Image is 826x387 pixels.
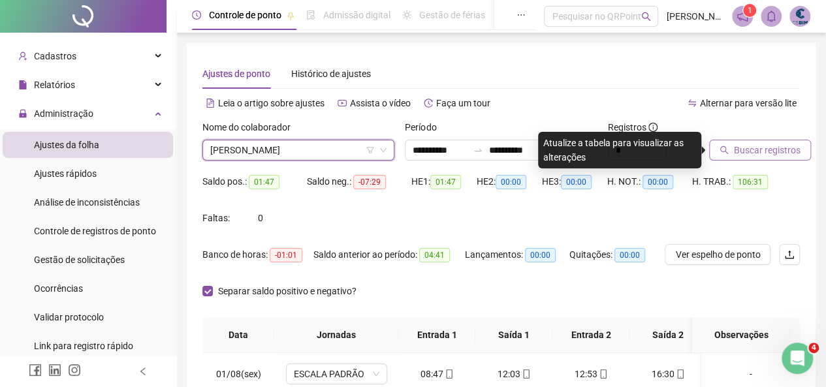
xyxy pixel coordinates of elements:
span: Controle de ponto [209,10,281,20]
span: Buscar registros [734,143,801,157]
span: 0 [258,213,263,223]
span: Controle de registros de ponto [34,226,156,236]
span: 00:00 [525,248,556,262]
img: 69295 [790,7,810,26]
th: Observações [692,317,790,353]
span: swap-right [473,145,483,155]
span: left [138,367,148,376]
span: sun [402,10,411,20]
span: Separar saldo positivo e negativo? [213,284,362,298]
span: linkedin [48,364,61,377]
span: Alternar para versão lite [700,98,797,108]
span: Ver espelho de ponto [675,247,760,262]
div: Atualize a tabela para visualizar as alterações [538,132,701,168]
span: 01/08(sex) [216,369,261,379]
span: swap [688,99,697,108]
span: Ajustes de ponto [202,69,270,79]
th: Jornadas [274,317,398,353]
span: upload [784,249,795,260]
span: Análise de inconsistências [34,197,140,208]
span: mobile [597,369,608,379]
span: Validar protocolo [34,312,104,322]
span: file-done [306,10,315,20]
span: 1 [748,6,752,15]
span: info-circle [648,123,658,132]
span: Gestão de solicitações [34,255,125,265]
span: DANIEL DOS SANTOS LIMA SILVA [210,140,387,160]
div: 12:03 [486,367,542,381]
span: youtube [338,99,347,108]
span: Administração [34,108,93,119]
span: down [379,146,387,154]
div: Saldo pos.: [202,174,307,189]
div: Quitações: [569,247,661,262]
span: Cadastros [34,51,76,61]
span: notification [737,10,748,22]
div: 08:47 [409,367,465,381]
span: lock [18,109,27,118]
span: 04:41 [419,248,450,262]
span: to [473,145,483,155]
span: ESCALA PADRÃO [294,364,379,384]
sup: 1 [743,4,756,17]
span: Ajustes rápidos [34,168,97,179]
div: H. TRAB.: [692,174,784,189]
span: Leia o artigo sobre ajustes [218,98,325,108]
span: clock-circle [192,10,201,20]
button: Ver espelho de ponto [665,244,770,265]
span: 00:00 [614,248,645,262]
th: Entrada 1 [398,317,475,353]
span: instagram [68,364,81,377]
span: [PERSON_NAME] - CSBIM [666,9,724,23]
div: Saldo neg.: [307,174,411,189]
span: search [720,146,729,155]
span: ellipsis [516,10,526,20]
div: - [712,367,789,381]
span: 00:00 [561,175,592,189]
div: HE 1: [411,174,477,189]
span: Histórico de ajustes [291,69,371,79]
div: Saldo anterior ao período: [313,247,465,262]
span: -01:01 [270,248,302,262]
span: Faltas: [202,213,232,223]
span: Link para registro rápido [34,341,133,351]
span: pushpin [287,12,294,20]
span: 00:00 [496,175,526,189]
span: Admissão digital [323,10,390,20]
iframe: Intercom live chat [782,343,813,374]
div: Lançamentos: [465,247,569,262]
th: Saída 2 [629,317,707,353]
div: HE 3: [542,174,607,189]
span: 01:47 [430,175,461,189]
span: user-add [18,52,27,61]
span: filter [366,146,374,154]
span: 01:47 [249,175,279,189]
th: Data [202,317,274,353]
span: 106:31 [733,175,768,189]
span: mobile [520,369,531,379]
span: 00:00 [643,175,673,189]
button: Buscar registros [709,140,811,161]
div: H. NOT.: [607,174,692,189]
span: Registros [608,120,658,134]
span: Gestão de férias [419,10,485,20]
span: Relatórios [34,80,75,90]
span: facebook [29,364,42,377]
div: Banco de horas: [202,247,313,262]
span: -07:29 [353,175,386,189]
span: Assista o vídeo [350,98,411,108]
span: Ajustes da folha [34,140,99,150]
div: 12:53 [563,367,619,381]
label: Nome do colaborador [202,120,299,134]
div: HE 2: [477,174,542,189]
span: Observações [703,328,780,342]
th: Entrada 2 [552,317,629,353]
label: Período [405,120,445,134]
div: 16:30 [640,367,696,381]
span: Faça um tour [436,98,490,108]
span: bell [765,10,777,22]
span: 4 [808,343,819,353]
span: mobile [675,369,685,379]
span: Ocorrências [34,283,83,294]
span: file [18,80,27,89]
